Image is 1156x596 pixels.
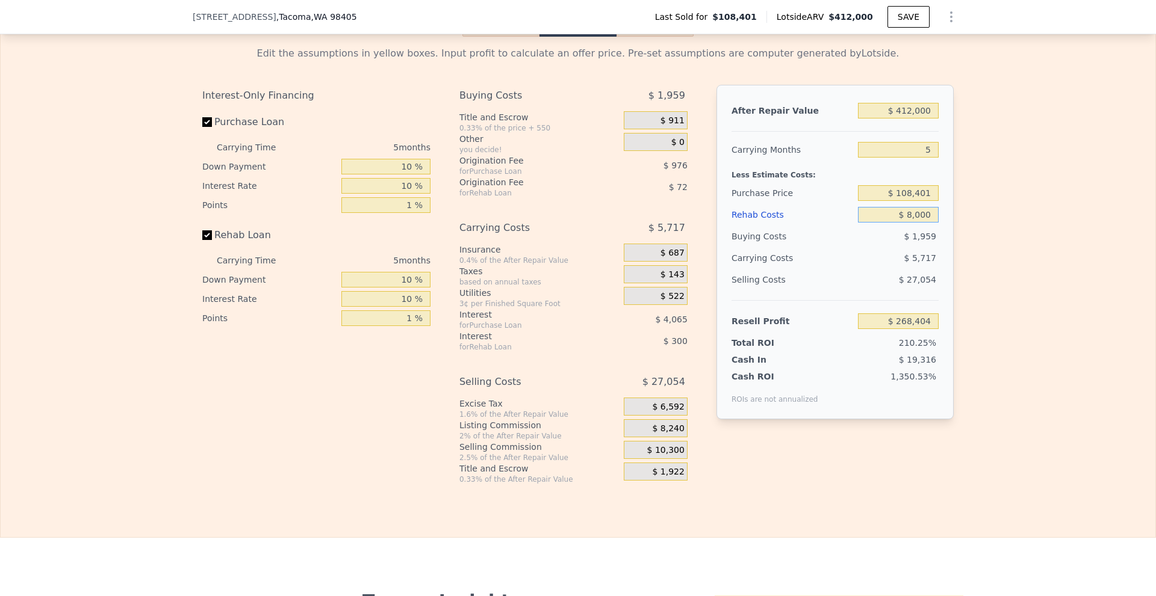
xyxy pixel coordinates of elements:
span: $ 911 [660,115,685,126]
div: Interest Rate [202,176,337,195]
div: you decide! [459,145,619,155]
div: Rehab Costs [732,204,853,226]
div: Points [202,309,337,328]
span: $ 19,316 [899,355,936,364]
div: 3¢ per Finished Square Foot [459,299,619,309]
div: Listing Commission [459,419,619,431]
div: Interest [459,309,594,321]
div: Down Payment [202,270,337,289]
div: Cash In [732,354,807,366]
div: Title and Escrow [459,111,619,123]
div: 2.5% of the After Repair Value [459,453,619,462]
span: [STREET_ADDRESS] [193,11,276,23]
div: ROIs are not annualized [732,382,818,404]
span: $ 1,922 [652,467,684,478]
span: $108,401 [712,11,757,23]
div: Interest Rate [202,289,337,309]
span: Last Sold for [655,11,713,23]
span: $ 687 [660,248,685,259]
span: $ 300 [663,336,688,346]
span: , WA 98405 [311,12,357,22]
div: 0.33% of the After Repair Value [459,475,619,484]
button: SAVE [887,6,930,28]
span: $ 72 [669,182,688,192]
span: $ 27,054 [899,275,936,284]
span: 210.25% [899,338,936,348]
label: Purchase Loan [202,111,337,133]
div: 5 months [300,138,430,157]
span: Lotside ARV [777,11,828,23]
div: Origination Fee [459,176,594,188]
span: $ 1,959 [904,232,936,241]
span: $ 1,959 [648,85,685,106]
div: 0.33% of the price + 550 [459,123,619,133]
div: Edit the assumptions in yellow boxes. Input profit to calculate an offer price. Pre-set assumptio... [202,46,954,61]
div: 5 months [300,251,430,270]
span: $ 522 [660,291,685,302]
span: $ 0 [671,137,685,148]
span: $ 27,054 [642,371,685,393]
div: Down Payment [202,157,337,176]
div: Selling Costs [732,269,853,290]
label: Rehab Loan [202,224,337,246]
button: Show Options [939,5,963,29]
div: Excise Tax [459,398,619,410]
div: Interest-Only Financing [202,85,430,106]
div: for Rehab Loan [459,342,594,352]
span: $ 6,592 [652,402,684,413]
div: Title and Escrow [459,462,619,475]
span: $ 8,240 [652,423,684,434]
div: Carrying Time [217,138,295,157]
span: $412,000 [828,12,873,22]
div: Buying Costs [459,85,594,106]
span: $ 143 [660,269,685,280]
div: 0.4% of the After Repair Value [459,256,619,265]
span: $ 4,065 [655,315,687,324]
span: $ 10,300 [647,445,685,456]
span: 1,350.53% [890,372,936,381]
div: 2% of the After Repair Value [459,431,619,441]
div: Carrying Time [217,251,295,270]
div: Cash ROI [732,370,818,382]
div: Less Estimate Costs: [732,161,939,182]
div: 1.6% of the After Repair Value [459,410,619,419]
div: Taxes [459,265,619,277]
div: Purchase Price [732,182,853,204]
span: $ 976 [663,161,688,170]
span: $ 5,717 [904,253,936,263]
div: Carrying Costs [732,247,807,269]
input: Purchase Loan [202,117,212,127]
div: Selling Costs [459,371,594,393]
div: Buying Costs [732,226,853,247]
div: Carrying Months [732,139,853,161]
div: Insurance [459,244,619,256]
div: Total ROI [732,337,807,349]
div: Carrying Costs [459,217,594,239]
div: Origination Fee [459,155,594,167]
div: based on annual taxes [459,277,619,287]
input: Rehab Loan [202,230,212,240]
div: Points [202,195,337,215]
div: for Purchase Loan [459,321,594,330]
div: Other [459,133,619,145]
div: for Purchase Loan [459,167,594,176]
span: $ 5,717 [648,217,685,239]
div: Resell Profit [732,310,853,332]
div: Selling Commission [459,441,619,453]
div: After Repair Value [732,100,853,121]
span: , Tacoma [276,11,357,23]
div: for Rehab Loan [459,188,594,198]
div: Utilities [459,287,619,299]
div: Interest [459,330,594,342]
